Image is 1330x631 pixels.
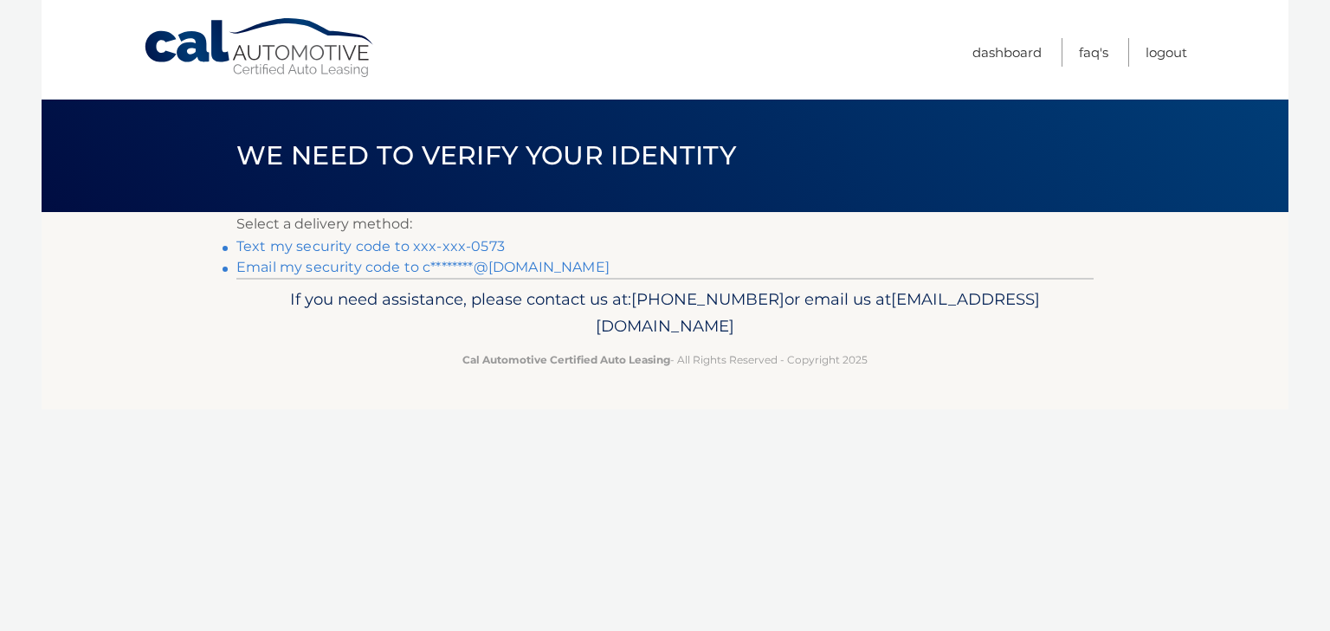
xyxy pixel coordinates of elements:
[462,353,670,366] strong: Cal Automotive Certified Auto Leasing
[631,289,784,309] span: [PHONE_NUMBER]
[972,38,1042,67] a: Dashboard
[143,17,377,79] a: Cal Automotive
[1146,38,1187,67] a: Logout
[236,139,736,171] span: We need to verify your identity
[236,212,1094,236] p: Select a delivery method:
[248,286,1082,341] p: If you need assistance, please contact us at: or email us at
[236,238,505,254] a: Text my security code to xxx-xxx-0573
[248,351,1082,369] p: - All Rights Reserved - Copyright 2025
[1079,38,1108,67] a: FAQ's
[236,259,610,275] a: Email my security code to c********@[DOMAIN_NAME]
